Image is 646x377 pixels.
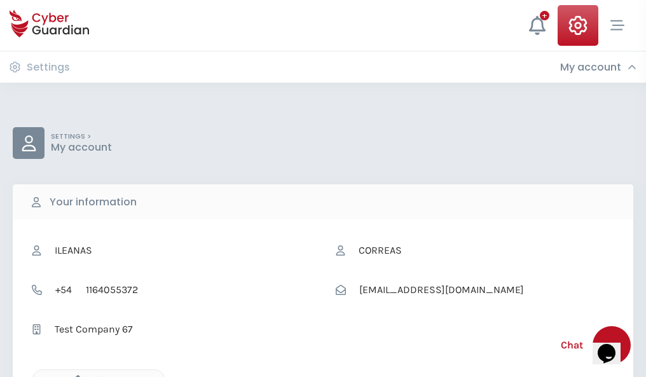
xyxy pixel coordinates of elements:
div: My account [560,61,636,74]
h3: My account [560,61,621,74]
input: Telephone [79,278,310,302]
p: SETTINGS > [51,132,112,141]
iframe: chat widget [593,326,633,364]
p: My account [51,141,112,154]
b: Your information [50,195,137,210]
div: + [540,11,549,20]
span: Chat [561,338,583,353]
h3: Settings [27,61,70,74]
span: +54 [48,278,79,302]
